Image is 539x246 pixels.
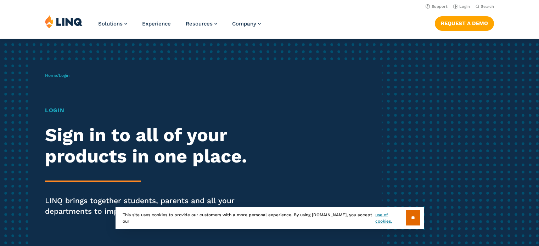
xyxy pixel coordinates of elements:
button: Open Search Bar [476,4,494,9]
a: Support [426,4,448,9]
a: Experience [142,21,171,27]
span: Company [232,21,256,27]
h1: Login [45,106,253,115]
span: Search [481,4,494,9]
span: Resources [186,21,213,27]
a: Company [232,21,261,27]
a: Home [45,73,57,78]
span: Login [59,73,69,78]
img: LINQ | K‑12 Software [45,15,83,28]
a: Request a Demo [435,16,494,30]
div: This site uses cookies to provide our customers with a more personal experience. By using [DOMAIN... [116,207,424,229]
span: Solutions [98,21,123,27]
a: Solutions [98,21,127,27]
a: Resources [186,21,217,27]
p: LINQ brings together students, parents and all your departments to improve efficiency and transpa... [45,195,253,217]
a: Login [453,4,470,9]
nav: Button Navigation [435,15,494,30]
span: / [45,73,69,78]
nav: Primary Navigation [98,15,261,38]
a: use of cookies. [375,212,405,224]
h2: Sign in to all of your products in one place. [45,125,253,167]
